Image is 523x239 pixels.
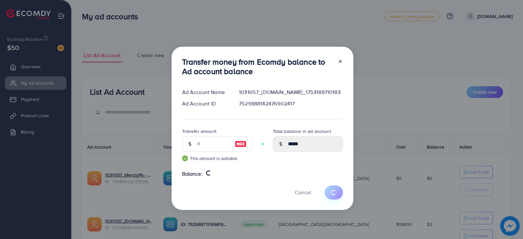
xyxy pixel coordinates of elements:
button: Cancel [287,185,319,199]
div: Ad Account ID [177,100,234,107]
h3: Transfer money from Ecomdy balance to Ad account balance [182,57,332,76]
label: Total balance in ad account [273,128,331,135]
div: 1031057_[DOMAIN_NAME]_1753188710183 [234,88,348,96]
div: 7529888142476902417 [234,100,348,107]
div: Ad Account Name [177,88,234,96]
span: Balance: [182,170,203,178]
img: guide [182,155,188,161]
span: Cancel [295,189,311,196]
small: This amount is suitable [182,155,252,162]
img: image [235,140,246,148]
label: Transfer amount [182,128,216,135]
